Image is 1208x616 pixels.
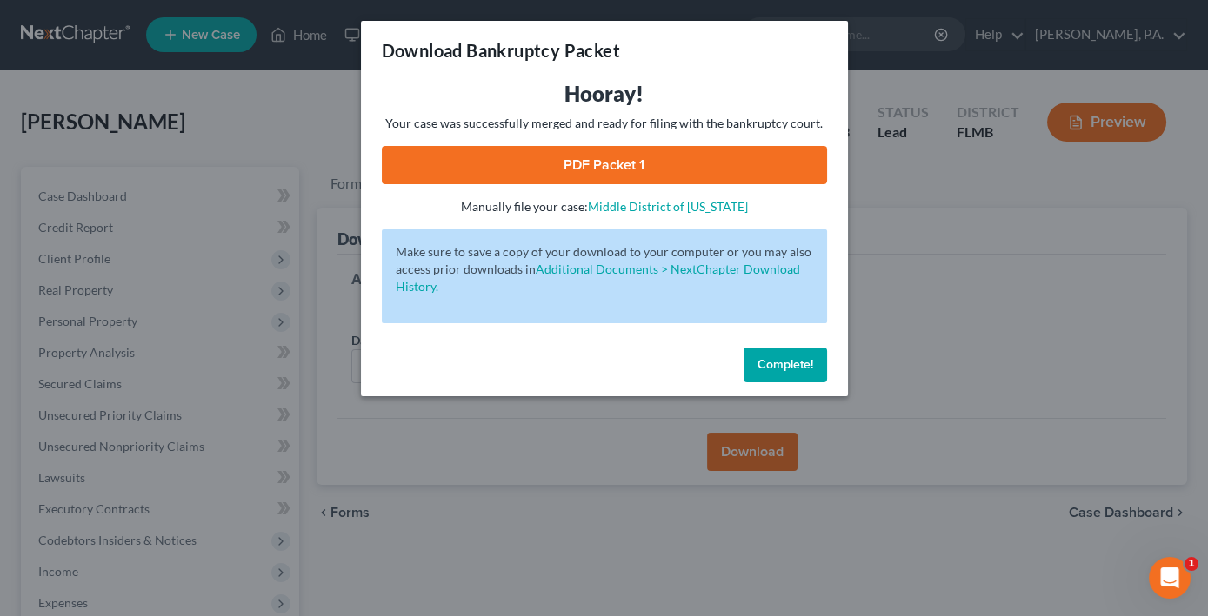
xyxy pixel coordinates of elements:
[758,357,813,372] span: Complete!
[382,146,827,184] a: PDF Packet 1
[744,348,827,382] button: Complete!
[382,38,620,63] h3: Download Bankruptcy Packet
[382,80,827,108] h3: Hooray!
[382,198,827,215] p: Manually file your case:
[1149,557,1191,599] iframe: Intercom live chat
[588,199,748,214] a: Middle District of [US_STATE]
[382,115,827,132] p: Your case was successfully merged and ready for filing with the bankruptcy court.
[1185,557,1198,571] span: 1
[396,262,800,294] a: Additional Documents > NextChapter Download History.
[396,243,813,295] p: Make sure to save a copy of your download to your computer or you may also access prior downloads in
